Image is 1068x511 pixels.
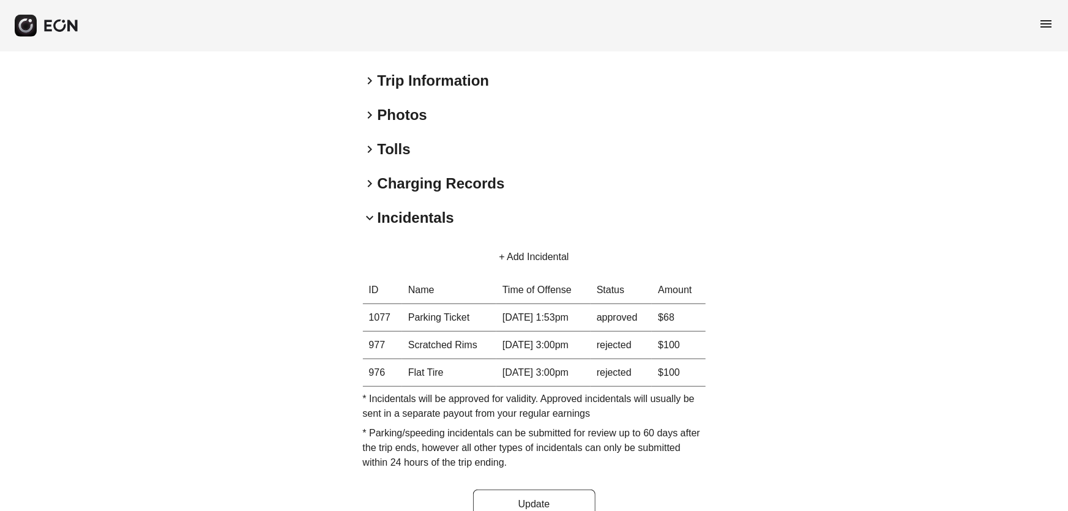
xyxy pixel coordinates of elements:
[363,73,378,88] span: keyboard_arrow_right
[652,332,705,359] td: $100
[363,304,402,332] th: 1077
[652,359,705,387] td: $100
[378,174,505,193] h2: Charging Records
[402,359,496,387] td: Flat Tire
[363,108,378,122] span: keyboard_arrow_right
[378,71,490,91] h2: Trip Information
[378,208,454,228] h2: Incidentals
[402,332,496,359] td: Scratched Rims
[652,277,705,304] th: Amount
[378,140,411,159] h2: Tolls
[363,176,378,191] span: keyboard_arrow_right
[363,359,402,387] th: 976
[402,277,496,304] th: Name
[363,142,378,157] span: keyboard_arrow_right
[496,359,591,387] td: [DATE] 3:00pm
[378,105,427,125] h2: Photos
[363,211,378,225] span: keyboard_arrow_down
[363,277,402,304] th: ID
[652,304,705,332] td: $68
[496,332,591,359] td: [DATE] 3:00pm
[402,304,496,332] td: Parking Ticket
[496,277,591,304] th: Time of Offense
[363,426,706,470] p: * Parking/speeding incidentals can be submitted for review up to 60 days after the trip ends, how...
[591,304,652,332] td: approved
[591,359,652,387] td: rejected
[496,304,591,332] td: [DATE] 1:53pm
[484,242,583,272] button: + Add Incidental
[591,332,652,359] td: rejected
[591,277,652,304] th: Status
[363,332,402,359] th: 977
[1039,17,1053,31] span: menu
[363,392,706,421] p: * Incidentals will be approved for validity. Approved incidentals will usually be sent in a separ...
